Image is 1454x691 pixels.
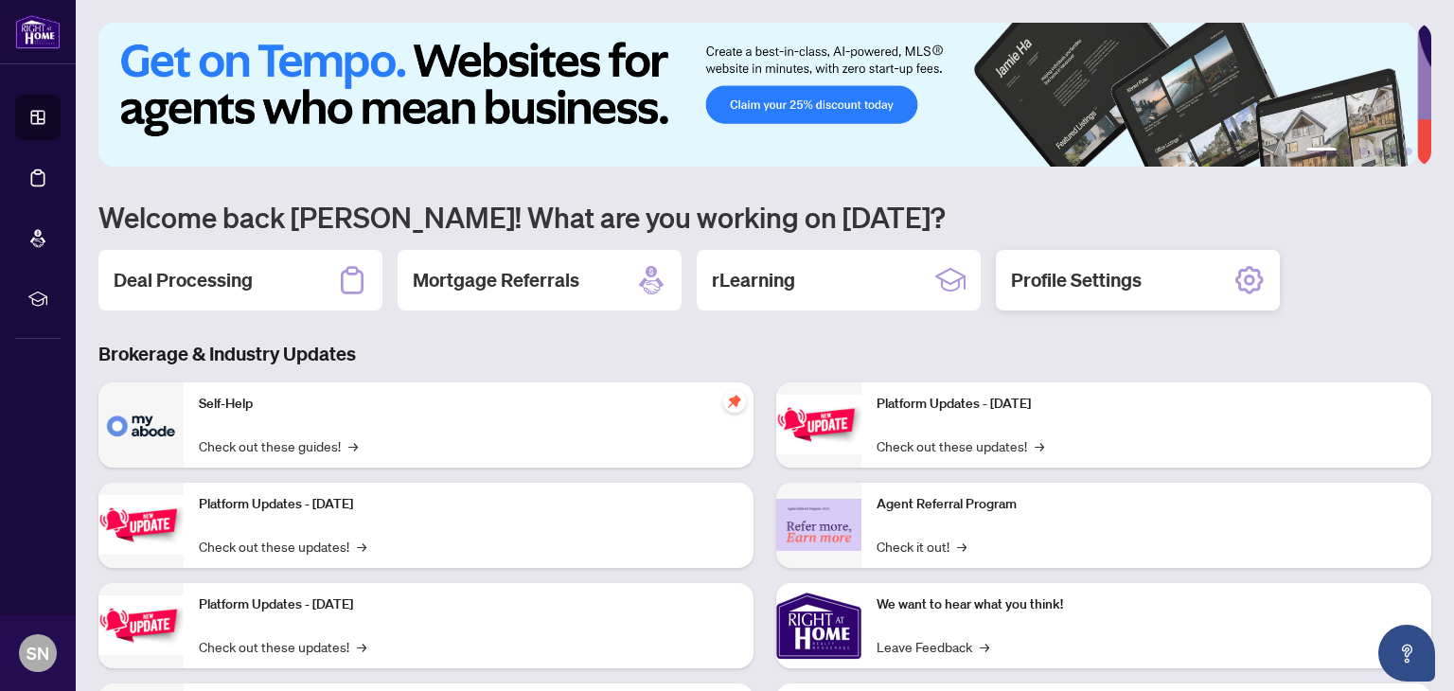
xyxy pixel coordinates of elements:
img: Slide 0 [98,23,1417,167]
img: Agent Referral Program [776,499,861,551]
p: Self-Help [199,394,738,415]
img: Platform Updates - June 23, 2025 [776,395,861,454]
img: Self-Help [98,382,184,468]
span: → [1035,435,1044,456]
p: We want to hear what you think! [877,594,1416,615]
img: logo [15,14,61,49]
button: 6 [1405,148,1412,155]
a: Check out these guides!→ [199,435,358,456]
p: Agent Referral Program [877,494,1416,515]
h2: Mortgage Referrals [413,267,579,293]
button: 3 [1359,148,1367,155]
h2: Profile Settings [1011,267,1142,293]
h3: Brokerage & Industry Updates [98,341,1431,367]
a: Leave Feedback→ [877,636,989,657]
img: Platform Updates - September 16, 2025 [98,495,184,555]
img: We want to hear what you think! [776,583,861,668]
a: Check out these updates!→ [199,536,366,557]
h1: Welcome back [PERSON_NAME]! What are you working on [DATE]? [98,199,1431,235]
p: Platform Updates - [DATE] [199,494,738,515]
p: Platform Updates - [DATE] [199,594,738,615]
button: 5 [1390,148,1397,155]
span: → [980,636,989,657]
button: Open asap [1378,625,1435,682]
a: Check out these updates!→ [877,435,1044,456]
p: Platform Updates - [DATE] [877,394,1416,415]
span: → [957,536,966,557]
span: → [348,435,358,456]
span: → [357,636,366,657]
span: pushpin [723,390,746,413]
a: Check it out!→ [877,536,966,557]
button: 1 [1306,148,1337,155]
span: → [357,536,366,557]
span: SN [27,640,49,666]
h2: rLearning [712,267,795,293]
img: Platform Updates - July 21, 2025 [98,595,184,655]
h2: Deal Processing [114,267,253,293]
button: 2 [1344,148,1352,155]
a: Check out these updates!→ [199,636,366,657]
button: 4 [1374,148,1382,155]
